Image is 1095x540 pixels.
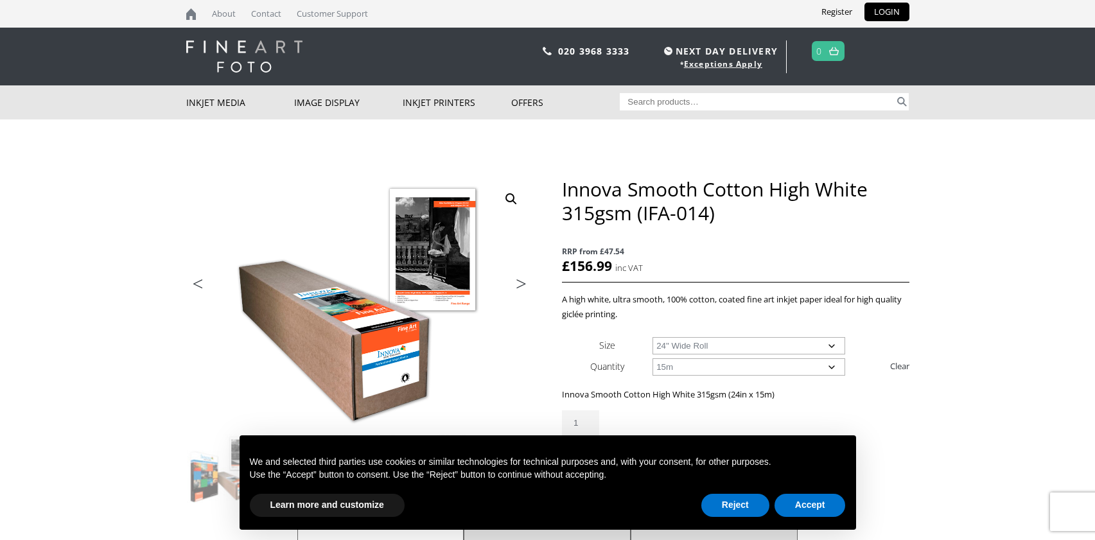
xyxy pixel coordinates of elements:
label: Size [599,339,615,351]
button: Reject [701,494,769,517]
a: Image Display [294,85,403,119]
p: A high white, ultra smooth, 100% cotton, coated fine art inkjet paper ideal for high quality gicl... [562,292,909,322]
a: 0 [816,42,822,60]
input: Product quantity [562,410,599,435]
span: RRP from £47.54 [562,244,909,259]
a: Inkjet Printers [403,85,511,119]
button: Accept [775,494,846,517]
img: Innova Smooth Cotton High White 315gsm (IFA-014) [187,434,256,503]
img: time.svg [664,47,672,55]
img: logo-white.svg [186,40,302,73]
span: NEXT DAY DELIVERY [661,44,778,58]
p: We and selected third parties use cookies or similar technologies for technical purposes and, wit... [250,456,846,469]
button: Learn more and customize [250,494,405,517]
button: Search [895,93,909,110]
a: 020 3968 3333 [558,45,630,57]
a: LOGIN [864,3,909,21]
p: Innova Smooth Cotton High White 315gsm (24in x 15m) [562,387,909,402]
bdi: 156.99 [562,257,612,275]
a: Exceptions Apply [684,58,762,69]
span: £ [562,257,570,275]
a: Register [812,3,862,21]
h1: Innova Smooth Cotton High White 315gsm (IFA-014) [562,177,909,225]
a: Offers [511,85,620,119]
p: Use the “Accept” button to consent. Use the “Reject” button to continue without accepting. [250,469,846,482]
a: Clear options [890,356,909,376]
label: Quantity [590,360,624,372]
img: basket.svg [829,47,839,55]
img: phone.svg [543,47,552,55]
a: Inkjet Media [186,85,295,119]
input: Search products… [620,93,895,110]
a: View full-screen image gallery [500,187,523,211]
